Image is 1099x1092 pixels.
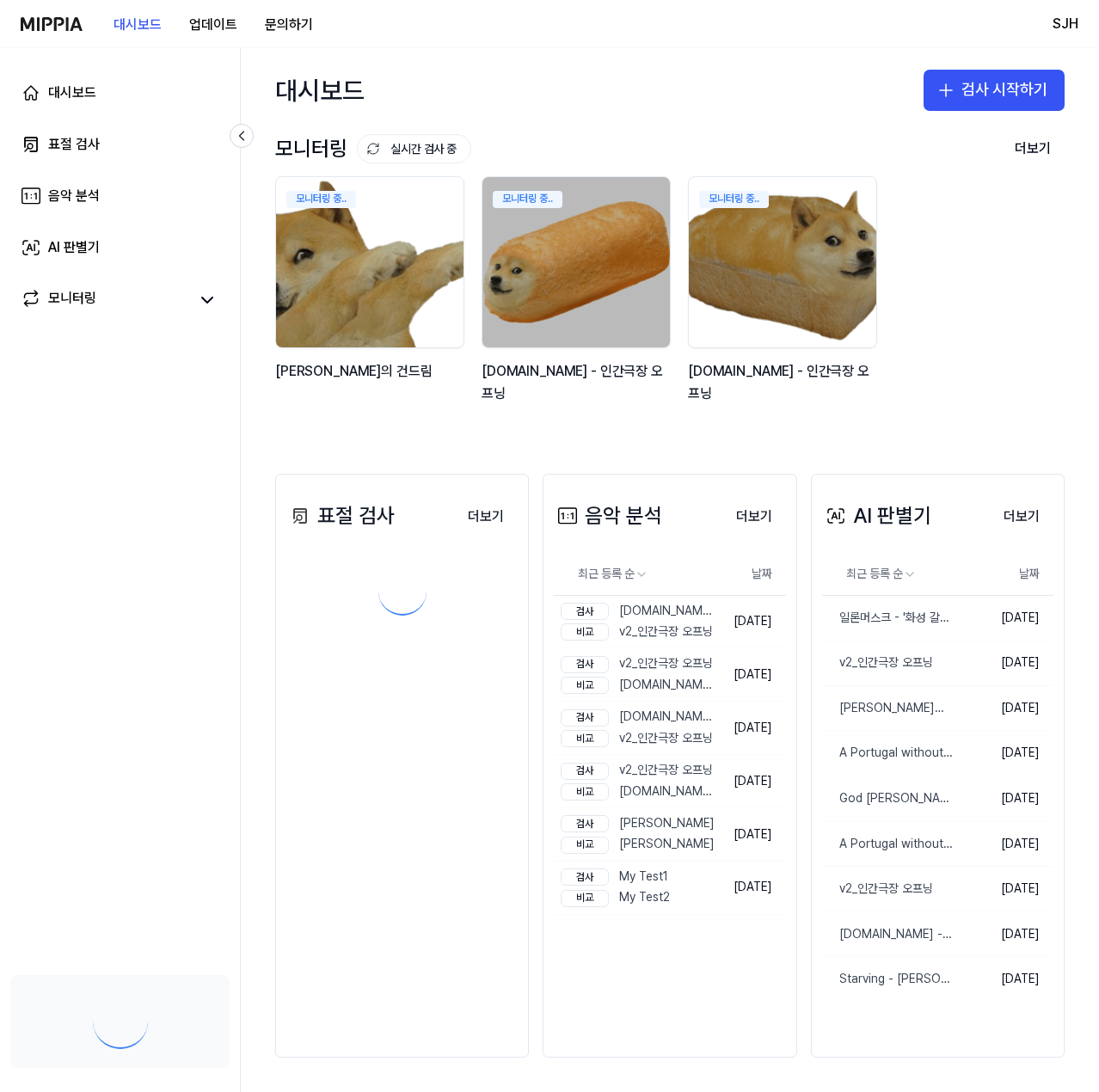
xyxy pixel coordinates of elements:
[561,655,715,672] div: v2_인간극장 오프닝
[720,702,786,755] td: [DATE]
[561,783,609,801] div: 비교
[100,8,175,42] button: 대시보드
[561,890,609,907] div: 비교
[990,500,1053,534] button: 더보기
[48,288,96,312] div: 모니터링
[482,177,670,347] img: backgroundIamge
[822,654,933,672] div: v2_인간극장 오프닝
[482,360,674,404] div: [DOMAIN_NAME] - 인간극장 오프닝
[822,880,933,898] div: v2_인간극장 오프닝
[561,656,609,673] div: 검사
[251,8,327,42] a: 문의하기
[554,596,719,648] a: 검사[DOMAIN_NAME] - 인간극장 오프닝비교v2_인간극장 오프닝
[493,191,562,208] div: 모니터링 중..
[561,623,609,641] div: 비교
[561,837,609,854] div: 비교
[954,731,1053,776] td: [DATE]
[554,500,662,532] div: 음악 분석
[10,175,230,217] a: 음악 분석
[822,867,954,911] a: v2_인간극장 오프닝
[720,807,786,861] td: [DATE]
[954,595,1053,641] td: [DATE]
[954,554,1053,595] th: 날짜
[954,867,1053,912] td: [DATE]
[561,889,670,906] div: My Test2
[21,17,83,31] img: logo
[954,685,1053,731] td: [DATE]
[561,868,670,886] div: My Test1
[1001,132,1065,166] button: 더보기
[822,731,954,776] a: A Portugal without [PERSON_NAME] 4.5
[561,730,715,747] div: v2_인간극장 오프닝
[48,237,100,258] div: AI 판별기
[822,926,954,943] div: [DOMAIN_NAME] - 인간극장 오프닝
[554,702,719,754] a: 검사[DOMAIN_NAME] - 인간극장 오프닝비교v2_인간극장 오프닝
[720,861,786,914] td: [DATE]
[688,360,881,404] div: [DOMAIN_NAME] - 인간극장 오프닝
[822,776,954,821] a: God [PERSON_NAME] ([PERSON_NAME]) '바로 리부트 정상화' MV
[10,72,230,113] a: 대시보드
[561,783,715,801] div: [DOMAIN_NAME] - 인간극장 오프닝
[48,186,100,206] div: 음악 분석
[175,8,251,42] button: 업데이트
[561,868,609,886] div: 검사
[822,822,954,867] a: A Portugal without [PERSON_NAME] 4.5
[561,815,609,832] div: 검사
[275,65,365,114] div: 대시보드
[561,763,609,780] div: 검사
[275,176,468,422] a: 모니터링 중..backgroundIamge[PERSON_NAME]의 건드림
[276,177,464,347] img: backgroundIamge
[482,176,674,422] a: 모니터링 중..backgroundIamge[DOMAIN_NAME] - 인간극장 오프닝
[822,596,954,641] a: 일론머스크 - '화성 갈끄니까(To [GEOGRAPHIC_DATA])' MV
[21,288,188,312] a: 모니터링
[822,971,954,988] div: Starving - [PERSON_NAME], Grey ft. Zedd ([PERSON_NAME][GEOGRAPHIC_DATA] ft. [PERSON_NAME] cover) ...
[48,134,100,155] div: 표절 검사
[954,911,1053,957] td: [DATE]
[286,191,356,208] div: 모니터링 중..
[175,1,251,48] a: 업데이트
[720,595,786,648] td: [DATE]
[822,957,954,1002] a: Starving - [PERSON_NAME], Grey ft. Zedd ([PERSON_NAME][GEOGRAPHIC_DATA] ft. [PERSON_NAME] cover) ...
[954,957,1053,1002] td: [DATE]
[561,815,715,832] div: [PERSON_NAME]
[822,500,931,532] div: AI 판별기
[954,821,1053,867] td: [DATE]
[561,677,609,694] div: 비교
[554,648,719,701] a: 검사v2_인간극장 오프닝비교[DOMAIN_NAME] - 인간극장 오프닝
[561,603,609,620] div: 검사
[822,836,954,853] div: A Portugal without [PERSON_NAME] 4.5
[561,709,609,727] div: 검사
[275,132,471,165] div: 모니터링
[822,641,954,685] a: v2_인간극장 오프닝
[48,83,96,103] div: 대시보드
[689,177,876,347] img: backgroundIamge
[822,790,954,807] div: God [PERSON_NAME] ([PERSON_NAME]) '바로 리부트 정상화' MV
[10,227,230,268] a: AI 판별기
[722,498,786,534] a: 더보기
[954,641,1053,686] td: [DATE]
[357,134,471,163] button: 실시간 검사 중
[720,648,786,702] td: [DATE]
[554,808,719,861] a: 검사[PERSON_NAME]비교[PERSON_NAME]
[822,686,954,731] a: [PERSON_NAME]의 건드림
[822,700,954,717] div: [PERSON_NAME]의 건드림
[699,191,769,208] div: 모니터링 중..
[561,603,715,620] div: [DOMAIN_NAME] - 인간극장 오프닝
[720,554,786,595] th: 날짜
[561,836,715,853] div: [PERSON_NAME]
[722,500,786,534] button: 더보기
[561,762,715,779] div: v2_인간극장 오프닝
[561,677,715,694] div: [DOMAIN_NAME] - 인간극장 오프닝
[822,745,954,762] div: A Portugal without [PERSON_NAME] 4.5
[720,755,786,808] td: [DATE]
[954,776,1053,822] td: [DATE]
[561,709,715,726] div: [DOMAIN_NAME] - 인간극장 오프닝
[454,500,518,534] button: 더보기
[554,862,719,914] a: 검사My Test1비교My Test2
[554,755,719,807] a: 검사v2_인간극장 오프닝비교[DOMAIN_NAME] - 인간극장 오프닝
[275,360,468,404] div: [PERSON_NAME]의 건드림
[1053,14,1078,34] button: SJH
[454,498,518,534] a: 더보기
